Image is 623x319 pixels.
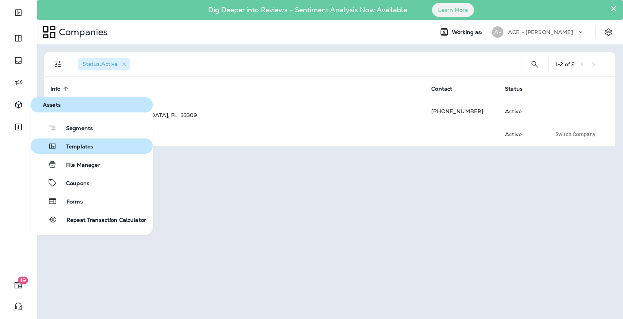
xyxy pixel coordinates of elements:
[499,100,545,123] td: Active
[18,277,28,284] span: 19
[610,2,617,15] button: Close
[31,175,153,190] button: Coupons
[452,29,484,36] span: Working as:
[57,180,89,187] span: Coupons
[527,57,542,72] button: Search Companies
[31,212,153,227] button: Repeat Transaction Calculator
[57,125,93,133] span: Segments
[83,60,118,67] span: Status : Active
[50,86,61,92] span: Info
[31,157,153,172] button: File Manager
[57,199,83,206] span: Forms
[57,143,93,151] span: Templates
[555,132,595,137] span: Switch Company
[31,97,153,112] button: Assets
[50,111,419,119] div: [STREET_ADDRESS] , [GEOGRAPHIC_DATA] , FL , 33309
[431,86,452,92] span: Contact
[57,162,100,169] span: File Manager
[57,217,146,224] span: Repeat Transaction Calculator
[508,29,573,35] p: ACE - [PERSON_NAME]
[555,61,574,67] div: 1 - 2 of 2
[186,9,429,11] p: Dig Deeper into Reviews - Sentiment Analysis Now Available
[50,57,66,72] button: Filters
[425,100,499,123] td: [PHONE_NUMBER]
[492,26,503,38] div: A-
[34,102,150,108] span: Assets
[31,194,153,209] button: Forms
[432,3,474,17] button: Learn More
[31,120,153,135] button: Segments
[505,86,523,92] span: Status
[56,26,108,38] p: Companies
[31,138,153,154] button: Templates
[602,25,615,39] button: Settings
[499,123,545,146] td: Active
[8,5,29,20] button: Expand Sidebar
